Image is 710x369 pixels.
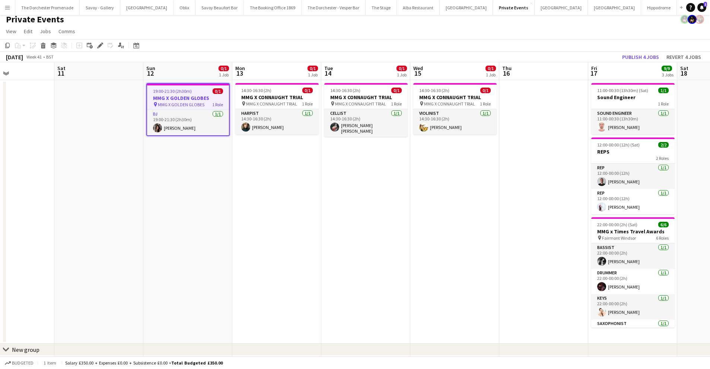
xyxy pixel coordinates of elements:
app-job-card: 11:00-00:30 (13h30m) (Sat)1/1Sound Engineer1 RoleSound Engineer1/111:00-00:30 (13h30m)[PERSON_NAME] [591,83,675,135]
div: 14:30-16:30 (2h)0/1MMG X CONNAUGHT TRIAL MMG X CONNAUGHT TRIAL1 RoleViolinist1/114:30-16:30 (2h)[... [413,83,497,135]
span: MMG X CONNAUGHT TRIAL [335,101,386,107]
div: 1 Job [397,72,407,78]
span: 14:30-16:30 (2h) [330,88,360,93]
a: View [3,26,19,36]
button: Savoy - Gallery [80,0,120,15]
app-card-role: Drummer1/122:00-00:00 (2h)[PERSON_NAME] [591,269,675,294]
button: Revert 4 jobs [663,52,704,62]
button: Private Events [493,0,535,15]
span: Total Budgeted £350.00 [171,360,223,366]
span: Thu [502,65,512,72]
div: 3 Jobs [662,72,674,78]
h3: Sound Engineer [591,94,675,101]
span: 11 [56,69,66,78]
span: 0/1 [391,88,402,93]
button: [GEOGRAPHIC_DATA] [120,0,173,15]
span: 9/9 [662,66,672,71]
span: 0/1 [308,66,318,71]
app-job-card: 22:00-00:00 (2h) (Sat)6/6MMG x Times Travel Awards Fairmont Windsor6 RolesBassist1/122:00-00:00 (... [591,217,675,328]
app-job-card: 12:00-00:00 (12h) (Sat)2/2REPS2 RolesRep1/112:00-00:00 (12h)[PERSON_NAME]Rep1/112:00-00:00 (12h)[... [591,138,675,214]
span: Tue [324,65,333,72]
app-job-card: 14:30-16:30 (2h)0/1MMG X CONNAUGHT TRIAL MMG X CONNAUGHT TRIAL1 RoleHarpist1/114:30-16:30 (2h)[PE... [235,83,319,135]
span: 1 Role [480,101,491,107]
app-card-role: Sound Engineer1/111:00-00:30 (13h30m)[PERSON_NAME] [591,109,675,135]
span: 0/1 [213,88,223,94]
h3: MMG X CONNAUGHT TRIAL [235,94,319,101]
app-card-role: Cellist1/114:30-16:30 (2h)[PERSON_NAME] [PERSON_NAME] [324,109,408,137]
span: Comms [58,28,75,35]
span: Sat [680,65,688,72]
span: MMG X CONNAUGHT TRIAL [246,101,297,107]
h1: Private Events [6,14,64,25]
app-card-role: Saxophonist1/122:00-00:00 (2h) [591,319,675,345]
span: 1 [704,2,707,7]
span: Budgeted [12,360,34,366]
span: Fairmont Windsor [602,235,636,241]
span: MMG X GOLDEN GLOBES [158,102,204,107]
span: 17 [590,69,597,78]
span: 14:30-16:30 (2h) [419,88,449,93]
button: [GEOGRAPHIC_DATA] [535,0,588,15]
span: 0/1 [302,88,313,93]
span: 1/1 [658,88,669,93]
div: BST [46,54,54,60]
span: 11:00-00:30 (13h30m) (Sat) [597,88,648,93]
app-card-role: Rep1/112:00-00:00 (12h)[PERSON_NAME] [591,189,675,214]
div: New group [12,346,39,353]
span: 1 item [41,360,59,366]
app-user-avatar: Rosie Skuse [695,15,704,24]
span: Sat [57,65,66,72]
div: 1 Job [308,72,318,78]
div: 1 Job [219,72,229,78]
h3: REPS [591,148,675,155]
app-card-role: Bassist1/122:00-00:00 (2h)[PERSON_NAME] [591,243,675,269]
span: 6/6 [658,222,669,227]
span: 0/1 [219,66,229,71]
a: 1 [697,3,706,12]
span: Fri [591,65,597,72]
span: MMG X CONNAUGHT TRIAL [424,101,475,107]
button: The Stage [366,0,397,15]
span: 12 [145,69,155,78]
span: 13 [234,69,245,78]
span: 18 [679,69,688,78]
a: Edit [21,26,35,36]
div: [DATE] [6,53,23,61]
span: 16 [501,69,512,78]
div: Salary £350.00 + Expenses £0.00 + Subsistence £0.00 = [65,360,223,366]
span: 1 Role [212,102,223,107]
span: Sun [146,65,155,72]
span: 12:00-00:00 (12h) (Sat) [597,142,640,148]
span: Mon [235,65,245,72]
app-user-avatar: Helena Debono [680,15,689,24]
button: Hippodrome [641,0,677,15]
button: The Booking Office 1869 [244,0,302,15]
app-card-role: DJ1/119:00-21:30 (2h30m)[PERSON_NAME] [147,110,229,135]
span: 14 [323,69,333,78]
button: [GEOGRAPHIC_DATA] [440,0,493,15]
button: Savoy Beaufort Bar [195,0,244,15]
span: 22:00-00:00 (2h) (Sat) [597,222,637,227]
span: View [6,28,16,35]
button: Oblix [173,0,195,15]
app-card-role: Rep1/112:00-00:00 (12h)[PERSON_NAME] [591,164,675,189]
app-job-card: 14:30-16:30 (2h)0/1MMG X CONNAUGHT TRIAL MMG X CONNAUGHT TRIAL1 RoleCellist1/114:30-16:30 (2h)[PE... [324,83,408,137]
span: 2 Roles [656,155,669,161]
span: Week 41 [25,54,43,60]
button: Publish 4 jobs [619,52,662,62]
span: Edit [24,28,32,35]
button: [GEOGRAPHIC_DATA] [588,0,641,15]
span: Jobs [40,28,51,35]
app-job-card: 19:00-21:30 (2h30m)0/1MMG X GOLDEN GLOBES MMG X GOLDEN GLOBES1 RoleDJ1/119:00-21:30 (2h30m)[PERSO... [146,83,230,136]
app-card-role: Violinist1/114:30-16:30 (2h)[PERSON_NAME] [413,109,497,135]
button: The Dorchester Promenade [15,0,80,15]
h3: MMG x Times Travel Awards [591,228,675,235]
span: 0/1 [485,66,496,71]
app-user-avatar: Helena Debono [688,15,697,24]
